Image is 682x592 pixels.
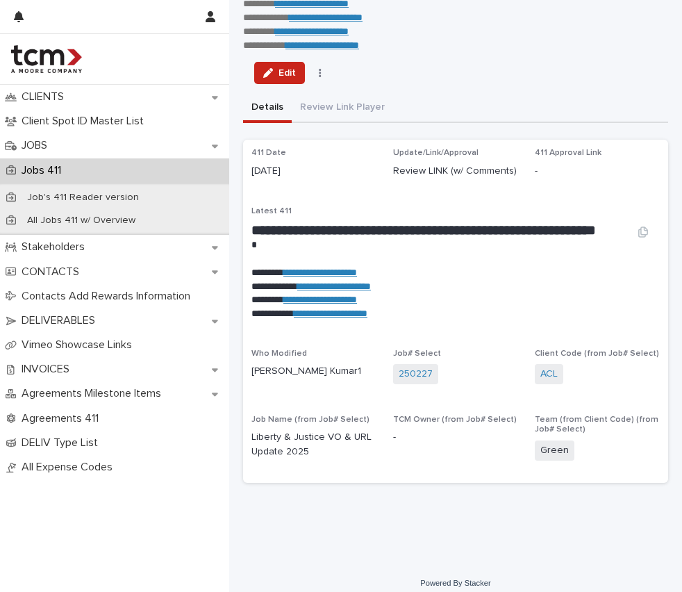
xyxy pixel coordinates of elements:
[16,240,96,254] p: Stakeholders
[243,94,292,123] button: Details
[278,68,296,78] span: Edit
[535,416,658,434] span: Team (from Client Code) (from Job# Select)
[393,350,441,358] span: Job# Select
[393,416,517,424] span: TCM Owner (from Job# Select)
[535,149,601,157] span: 411 Approval Link
[254,62,305,84] button: Edit
[16,164,72,177] p: Jobs 411
[16,436,109,450] p: DELIV Type List
[16,90,75,104] p: CLIENTS
[16,338,143,352] p: Vimeo Showcase Links
[420,579,490,587] a: Powered By Stacker
[251,430,376,459] p: Liberty & Justice VO & URL Update 2025
[16,387,172,400] p: Agreements Milestone Items
[16,363,81,376] p: INVOICES
[16,265,90,279] p: CONTACTS
[16,412,110,425] p: Agreements 411
[16,290,201,303] p: Contacts Add Rewards Information
[251,350,307,358] span: Who Modified
[399,367,433,381] a: 250227
[16,139,58,152] p: JOBS
[251,416,369,424] span: Job Name (from Job# Select)
[251,364,376,379] p: [PERSON_NAME] Kumar1
[292,94,393,123] button: Review Link Player
[535,164,660,179] p: -
[393,164,518,179] p: Review LINK (w/ Comments)
[251,164,376,179] p: [DATE]
[535,350,659,358] span: Client Code (from Job# Select)
[16,461,124,474] p: All Expense Codes
[540,367,558,381] a: ACL
[251,149,286,157] span: 411 Date
[393,149,479,157] span: Update/Link/Approval
[11,45,82,73] img: 4hMmSqQkux38exxPVZHQ
[251,207,292,215] span: Latest 411
[535,441,574,461] span: Green
[16,314,106,327] p: DELIVERABLES
[16,115,155,128] p: Client Spot ID Master List
[16,215,147,227] p: All Jobs 411 w/ Overview
[16,192,150,204] p: Job's 411 Reader version
[393,430,518,445] p: -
